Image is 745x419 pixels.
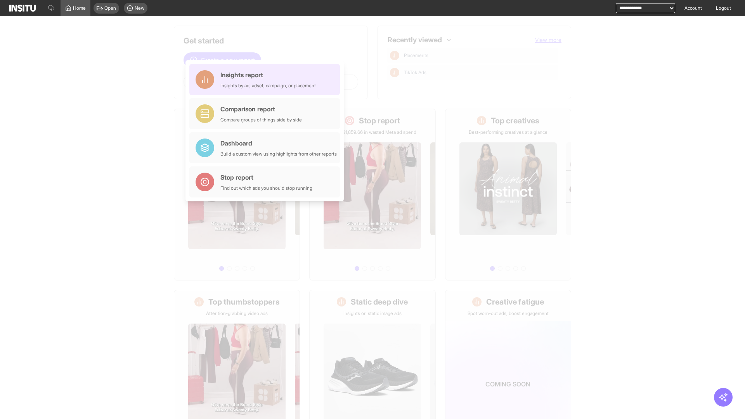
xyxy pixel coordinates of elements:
[220,151,337,157] div: Build a custom view using highlights from other reports
[220,185,312,191] div: Find out which ads you should stop running
[220,117,302,123] div: Compare groups of things side by side
[220,104,302,114] div: Comparison report
[9,5,36,12] img: Logo
[220,173,312,182] div: Stop report
[220,83,316,89] div: Insights by ad, adset, campaign, or placement
[73,5,86,11] span: Home
[220,70,316,80] div: Insights report
[220,139,337,148] div: Dashboard
[135,5,144,11] span: New
[104,5,116,11] span: Open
